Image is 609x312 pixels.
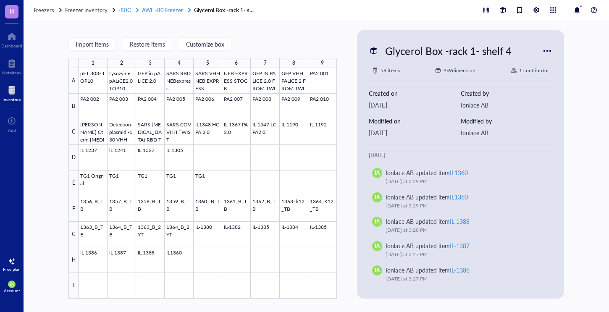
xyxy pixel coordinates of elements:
[68,273,79,299] div: I
[178,58,181,68] div: 4
[1,43,22,48] div: Dashboard
[369,151,552,160] div: [DATE]
[10,5,14,16] span: B
[386,275,542,283] div: [DATE] at 3:27 PM
[2,70,21,75] div: Notebook
[118,6,192,14] a: -80CAWL -80 Freezer
[3,267,21,272] div: Free plan
[444,66,475,75] div: 9 x 9 dimension
[450,266,470,274] div: IL-1386
[369,213,552,238] a: IAIonlace AB updated itemIL-1388[DATE] at 3:28 PM
[461,116,552,126] div: Modified by
[386,177,542,186] div: [DATE] at 3:29 PM
[264,58,267,68] div: 7
[375,194,380,201] span: IA
[65,6,108,14] span: Freezer inventory
[450,241,470,250] div: IL-1387
[76,41,109,47] span: Import items
[235,58,238,68] div: 6
[369,262,552,286] a: IAIonlace AB updated itemIL-1386[DATE] at 3:27 PM
[34,6,54,14] span: Freezers
[386,241,469,250] div: Ionlace AB updated item
[369,165,552,189] a: IAIonlace AB updated itemIL1360[DATE] at 3:29 PM
[2,57,21,75] a: Notebook
[386,226,542,234] div: [DATE] at 3:28 PM
[68,68,79,94] div: A
[375,242,380,250] span: IA
[123,37,172,51] button: Restore items
[386,265,469,275] div: Ionlace AB updated item
[68,222,79,247] div: G
[386,217,469,226] div: Ionlace AB updated item
[369,100,460,110] div: [DATE]
[375,218,380,225] span: IA
[375,169,380,177] span: IA
[8,128,16,133] div: Add
[461,100,552,110] div: Ionlace AB
[386,202,542,210] div: [DATE] at 3:29 PM
[369,128,460,137] div: [DATE]
[461,89,552,98] div: Created by
[450,217,470,225] div: IL-1388
[292,58,295,68] div: 8
[381,66,399,75] div: 58 items
[381,42,515,60] div: Glycerol Box -rack 1- shelf 4
[194,6,257,14] a: Glycerol Box -rack 1- shelf 4
[68,247,79,273] div: H
[68,196,79,222] div: F
[92,58,94,68] div: 1
[10,282,14,287] span: IA
[68,170,79,196] div: E
[149,58,152,68] div: 3
[65,6,117,14] a: Freezer inventory
[450,168,468,177] div: IL1360
[386,168,467,177] div: Ionlace AB updated item
[369,116,460,126] div: Modified on
[68,145,79,170] div: D
[120,58,123,68] div: 2
[519,66,549,75] div: 1 contributor
[369,238,552,262] a: IAIonlace AB updated itemIL-1387[DATE] at 3:27 PM
[34,6,63,14] a: Freezers
[375,267,380,274] span: IA
[450,193,468,201] div: IL1360
[369,89,460,98] div: Created on
[68,94,79,119] div: B
[206,58,209,68] div: 5
[118,6,131,14] span: -80C
[4,288,20,293] div: Account
[3,84,21,102] a: Inventory
[3,97,21,102] div: Inventory
[461,128,552,137] div: Ionlace AB
[68,119,79,145] div: C
[179,37,231,51] button: Customize box
[321,58,324,68] div: 9
[386,250,542,259] div: [DATE] at 3:27 PM
[130,41,165,47] span: Restore items
[1,30,22,48] a: Dashboard
[386,192,467,202] div: Ionlace AB updated item
[142,6,183,14] span: AWL -80 Freezer
[369,189,552,213] a: IAIonlace AB updated itemIL1360[DATE] at 3:29 PM
[68,37,116,51] button: Import items
[186,41,224,47] span: Customize box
